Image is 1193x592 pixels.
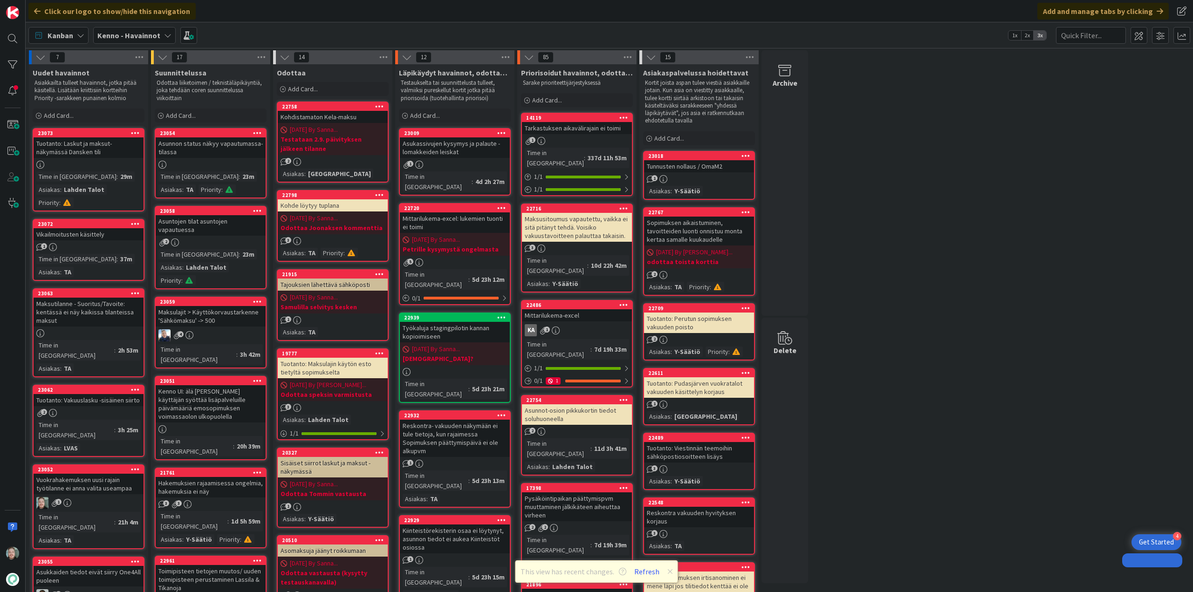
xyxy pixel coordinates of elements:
div: Tarkastuksen aikavälirajain ei toimi [522,122,632,134]
span: : [182,262,184,272]
div: 23054 [160,130,266,136]
div: 22798 [282,192,388,198]
a: 20327Sisäiset siirrot laskut ja maksut -näkymässä[DATE] By Sanna...Odottaa Tommin vastaustaAsiaka... [277,448,389,528]
span: 1 / 1 [534,363,543,373]
span: : [60,363,62,374]
span: 1 [41,243,47,249]
div: 20h 39m [234,441,263,451]
span: : [304,169,306,179]
div: 22716 [522,204,632,213]
span: : [60,267,62,277]
div: 5d 23h 21m [470,384,507,394]
b: Odottaa Joonaksen kommenttia [281,223,385,232]
a: 23073Tuotanto: Laskut ja maksut-näkymässä Dansken tiliTime in [GEOGRAPHIC_DATA]:29mAsiakas:Lahden... [33,128,144,211]
div: Priority [706,347,728,357]
span: : [117,171,118,182]
div: Asiakas [36,443,60,453]
div: 22486 [526,302,632,308]
span: : [468,274,470,285]
div: 23018 [648,153,754,159]
b: Kenno - Havainnot [97,31,160,40]
a: 22486Mittarilukema-excelKATime in [GEOGRAPHIC_DATA]:7d 19h 33m1/10/11 [521,300,633,388]
span: : [60,443,62,453]
div: 4d 2h 27m [473,177,507,187]
div: 10d 22h 42m [589,260,629,271]
div: 22709Tuotanto: Perutun sopimuksen vakuuden poisto [644,304,754,333]
div: 22758 [278,102,388,111]
div: Lahden Talot [306,415,351,425]
div: 21915Tajouksien lähettävä sähköposti [278,270,388,291]
div: 22767Sopimuksen aikaistuminen, tavoitteiden luonti onnistuu monta kertaa samalle kuukaudelle [644,208,754,245]
div: Priority [158,275,181,286]
div: Asunnon status näkyy vapautumassa-tilassa [156,137,266,158]
div: 337d 11h 53m [585,153,629,163]
div: Time in [GEOGRAPHIC_DATA] [525,438,590,459]
a: 22754Asunnot-osion pikkukortin tiedot soluhuoneellaTime in [GEOGRAPHIC_DATA]:11d 3h 41mAsiakas:La... [521,395,633,476]
span: [DATE] By [PERSON_NAME]... [290,380,366,390]
div: 22767 [648,209,754,216]
span: : [549,462,550,472]
div: 23009Asukassivujen kysymys ja palaute -lomakkeiden leiskat [400,129,510,158]
span: : [671,347,672,357]
div: 23058Asuntojen tilat asuntojen vapautuessa [156,207,266,236]
a: 22489Tuotanto: Viestinnän teemoihin sähköpostiosoitteen lisäysAsiakas:Y-Säätiö [643,433,755,490]
span: 1 / 1 [290,429,299,438]
div: Kenno UI: älä [PERSON_NAME] käyttäjän syöttää lisäpalveluille päivämääriä emosopimuksen voimassao... [156,385,266,422]
div: 22798Kohde löytyy tuplana [278,191,388,211]
div: [GEOGRAPHIC_DATA] [672,411,740,422]
div: 23054Asunnon status näkyy vapautumassa-tilassa [156,129,266,158]
span: : [304,327,306,337]
input: Quick Filter... [1056,27,1126,44]
div: 22932 [400,411,510,420]
div: 23072 [38,221,144,227]
div: 23051Kenno UI: älä [PERSON_NAME] käyttäjän syöttää lisäpalveluille päivämääriä emosopimuksen voim... [156,377,266,422]
a: 23052Vuokrahakemuksen uusi rajain työtilanne ei anna valita useampaaVPTime in [GEOGRAPHIC_DATA]:2... [33,464,144,549]
a: 23018Tunnusten nollaus / OmaM2Asiakas:Y-Säätiö [643,151,755,200]
div: 22758 [282,103,388,110]
div: 19777 [282,350,388,357]
span: 1 [407,161,413,167]
div: 22754 [526,397,632,403]
span: : [587,260,589,271]
div: 1/1 [522,184,632,195]
div: 29m [118,171,135,182]
div: 22611Tuotanto: Pudasjärven vuokratalot vakuuden käsittelyn korjaus [644,369,754,398]
div: Tunnusten nollaus / OmaM2 [644,160,754,172]
div: Asiakas [525,279,549,289]
div: Asiakas [158,262,182,272]
span: : [728,347,730,357]
div: Tuotanto: Perutun sopimuksen vakuuden poisto [644,313,754,333]
a: 22932Reskontra- vakuuden näkymään ei tule tietoja, kun rajaimessa Sopimuksen päättymispäivä ei ol... [399,410,511,508]
div: 14119 [522,114,632,122]
div: 23058 [156,207,266,215]
span: : [343,248,345,258]
div: Asunnot-osion pikkukortin tiedot soluhuoneella [522,404,632,425]
span: 5 [407,259,413,265]
div: TA [672,282,684,292]
div: 22758Kohdistamaton Kela-maksu [278,102,388,123]
div: 22716 [526,205,632,212]
div: 23059 [156,298,266,306]
span: 1 [651,401,658,407]
div: Lahden Talot [62,184,107,195]
span: 1 [651,175,658,181]
span: : [59,197,61,208]
span: : [114,345,116,355]
span: 1 / 1 [534,172,543,182]
div: Asiakas [647,282,671,292]
span: 2 [163,238,169,245]
span: Add Card... [166,111,196,120]
div: 23072Vikailmoitusten käsittely [34,220,144,240]
div: Tuotanto: Vakuuslasku -sisäinen siirto [34,394,144,406]
span: : [472,177,473,187]
span: : [671,186,672,196]
a: 23062Tuotanto: Vakuuslasku -sisäinen siirtoTime in [GEOGRAPHIC_DATA]:3h 25mAsiakas:LVAS [33,385,144,457]
div: 22767 [644,208,754,217]
div: 23058 [160,208,266,214]
div: 23009 [404,130,510,136]
span: 1 [529,137,535,143]
div: 0/1 [400,293,510,304]
span: : [710,282,711,292]
a: 22716Maksusitoumus vapautettu, vaikka ei sitä pitänyt tehdä. Voisiko vakuustavoitteen palauttaa t... [521,204,633,293]
div: Time in [GEOGRAPHIC_DATA] [525,339,590,360]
